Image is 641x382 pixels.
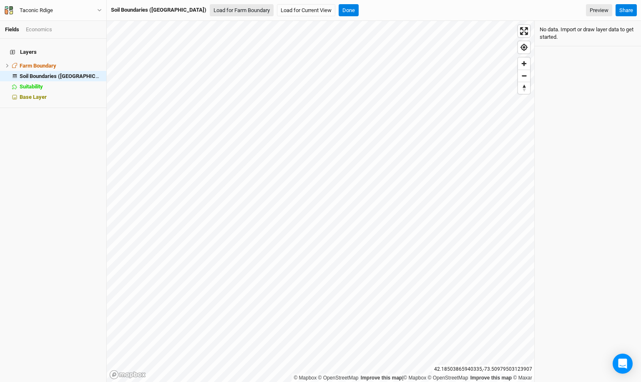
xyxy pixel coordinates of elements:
[107,21,534,382] canvas: Map
[518,70,530,82] button: Zoom out
[518,82,530,94] button: Reset bearing to north
[518,41,530,53] button: Find my location
[513,375,532,381] a: Maxar
[470,375,512,381] a: Improve this map
[20,6,53,15] div: Taconic Rdige
[210,4,274,17] button: Load for Farm Boundary
[586,4,612,17] a: Preview
[109,370,146,379] a: Mapbox logo
[20,63,101,69] div: Farm Boundary
[616,4,637,17] button: Share
[361,375,402,381] a: Improve this map
[20,83,43,90] span: Suitability
[20,63,56,69] span: Farm Boundary
[339,4,359,17] button: Done
[518,25,530,37] button: Enter fullscreen
[518,58,530,70] button: Zoom in
[20,73,101,80] div: Soil Boundaries (US)
[20,94,47,100] span: Base Layer
[20,73,115,79] span: Soil Boundaries ([GEOGRAPHIC_DATA])
[20,94,101,101] div: Base Layer
[5,26,19,33] a: Fields
[403,375,426,381] a: Mapbox
[26,26,52,33] div: Economics
[4,6,102,15] button: Taconic Rdige
[318,375,359,381] a: OpenStreetMap
[20,83,101,90] div: Suitability
[613,354,633,374] div: Open Intercom Messenger
[111,6,206,14] div: Soil Boundaries (US)
[428,375,468,381] a: OpenStreetMap
[294,374,532,382] div: |
[432,365,534,374] div: 42.18503865940335 , -73.50979503123907
[294,375,317,381] a: Mapbox
[535,21,641,46] div: No data. Import or draw layer data to get started.
[5,44,101,60] h4: Layers
[277,4,335,17] button: Load for Current View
